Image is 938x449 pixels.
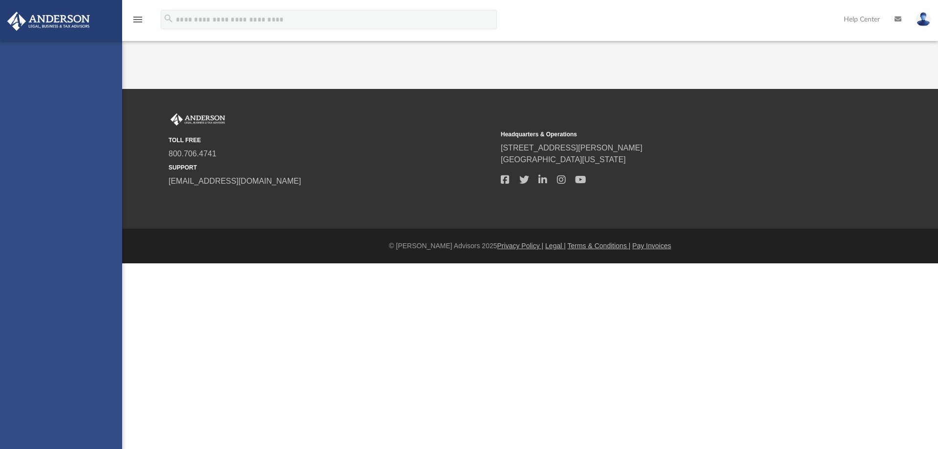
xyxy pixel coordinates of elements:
img: User Pic [916,12,931,26]
i: menu [132,14,144,25]
a: Privacy Policy | [497,242,544,250]
a: 800.706.4741 [169,150,216,158]
img: Anderson Advisors Platinum Portal [169,113,227,126]
a: Terms & Conditions | [568,242,631,250]
small: TOLL FREE [169,136,494,145]
i: search [163,13,174,24]
a: Legal | [545,242,566,250]
div: © [PERSON_NAME] Advisors 2025 [122,241,938,251]
a: [STREET_ADDRESS][PERSON_NAME] [501,144,642,152]
a: Pay Invoices [632,242,671,250]
a: menu [132,19,144,25]
small: SUPPORT [169,163,494,172]
a: [GEOGRAPHIC_DATA][US_STATE] [501,155,626,164]
small: Headquarters & Operations [501,130,826,139]
img: Anderson Advisors Platinum Portal [4,12,93,31]
a: [EMAIL_ADDRESS][DOMAIN_NAME] [169,177,301,185]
